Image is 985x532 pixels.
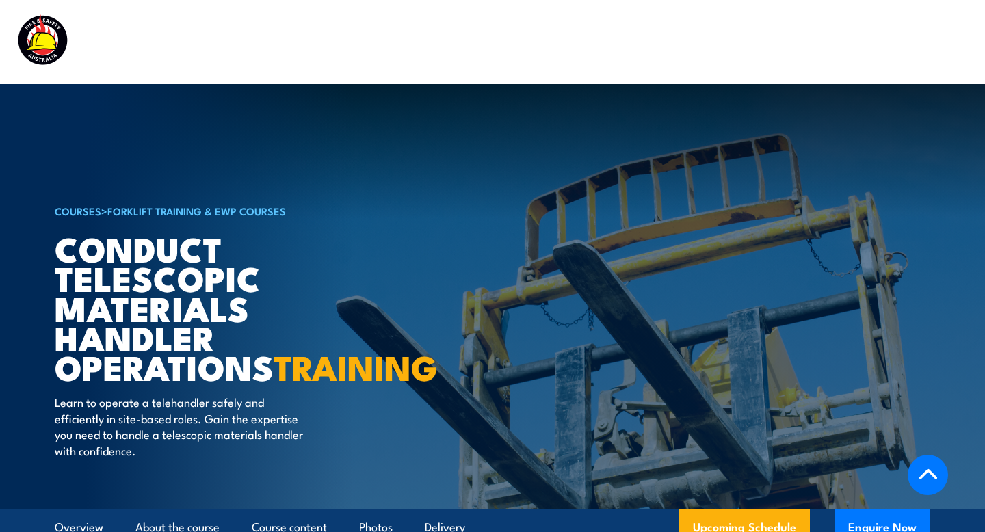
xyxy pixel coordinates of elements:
p: Learn to operate a telehandler safely and efficiently in site-based roles. Gain the expertise you... [55,394,304,458]
a: Emergency Response Services [436,24,599,60]
a: Forklift Training & EWP Courses [107,203,286,218]
h1: Conduct Telescopic Materials Handler Operations [55,233,393,381]
a: Course Calendar [315,24,406,60]
strong: TRAINING [274,340,438,393]
a: About Us [629,24,680,60]
h6: > [55,202,393,219]
a: Courses [242,24,285,60]
a: Contact [878,24,921,60]
a: Learner Portal [770,24,848,60]
a: COURSES [55,203,101,218]
a: News [710,24,740,60]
